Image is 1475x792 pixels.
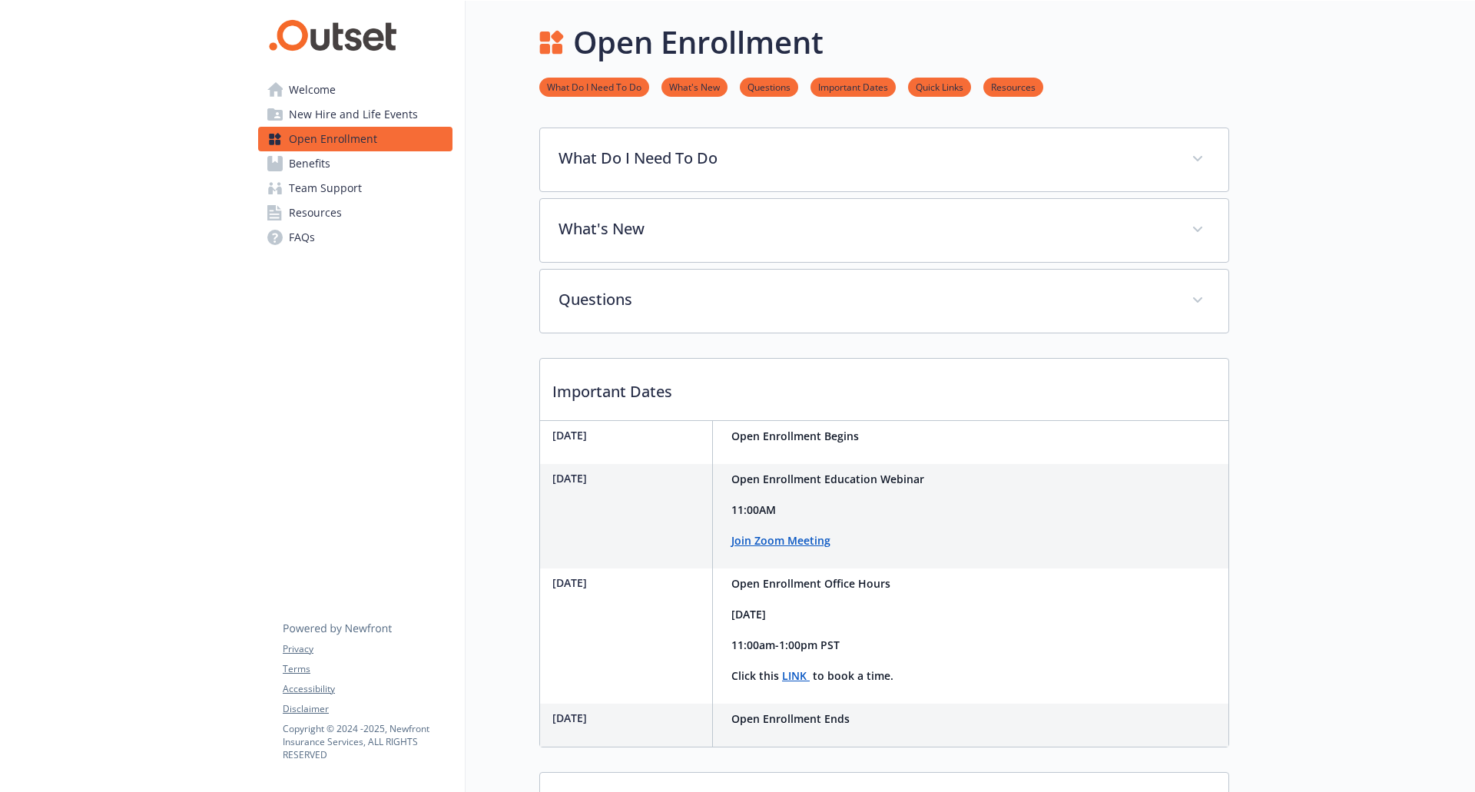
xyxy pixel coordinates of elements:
[782,668,807,683] strong: LINK
[540,270,1228,333] div: Questions
[289,176,362,200] span: Team Support
[283,682,452,696] a: Accessibility
[539,79,649,94] a: What Do I Need To Do
[258,225,452,250] a: FAQs
[559,217,1173,240] p: What's New
[731,576,890,591] strong: Open Enrollment Office Hours
[258,151,452,176] a: Benefits
[258,176,452,200] a: Team Support
[731,607,766,621] strong: [DATE]
[731,668,779,683] strong: Click this
[283,722,452,761] p: Copyright © 2024 - 2025 , Newfront Insurance Services, ALL RIGHTS RESERVED
[908,79,971,94] a: Quick Links
[283,642,452,656] a: Privacy
[552,575,706,591] p: [DATE]
[289,225,315,250] span: FAQs
[283,662,452,676] a: Terms
[289,127,377,151] span: Open Enrollment
[258,78,452,102] a: Welcome
[731,711,850,726] strong: Open Enrollment Ends
[782,668,810,683] a: LINK
[258,127,452,151] a: Open Enrollment
[731,638,840,652] strong: 11:00am-1:00pm PST
[258,200,452,225] a: Resources
[289,78,336,102] span: Welcome
[258,102,452,127] a: New Hire and Life Events
[731,429,859,443] strong: Open Enrollment Begins
[552,710,706,726] p: [DATE]
[552,470,706,486] p: [DATE]
[559,288,1173,311] p: Questions
[289,200,342,225] span: Resources
[983,79,1043,94] a: Resources
[573,19,824,65] h1: Open Enrollment
[810,79,896,94] a: Important Dates
[731,533,830,548] a: Join Zoom Meeting
[289,102,418,127] span: New Hire and Life Events
[540,199,1228,262] div: What's New
[731,502,776,517] strong: 11:00AM
[661,79,728,94] a: What's New
[813,668,893,683] strong: to book a time.
[740,79,798,94] a: Questions
[731,472,924,486] strong: Open Enrollment Education Webinar
[540,128,1228,191] div: What Do I Need To Do
[552,427,706,443] p: [DATE]
[540,359,1228,416] p: Important Dates
[559,147,1173,170] p: What Do I Need To Do
[289,151,330,176] span: Benefits
[283,702,452,716] a: Disclaimer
